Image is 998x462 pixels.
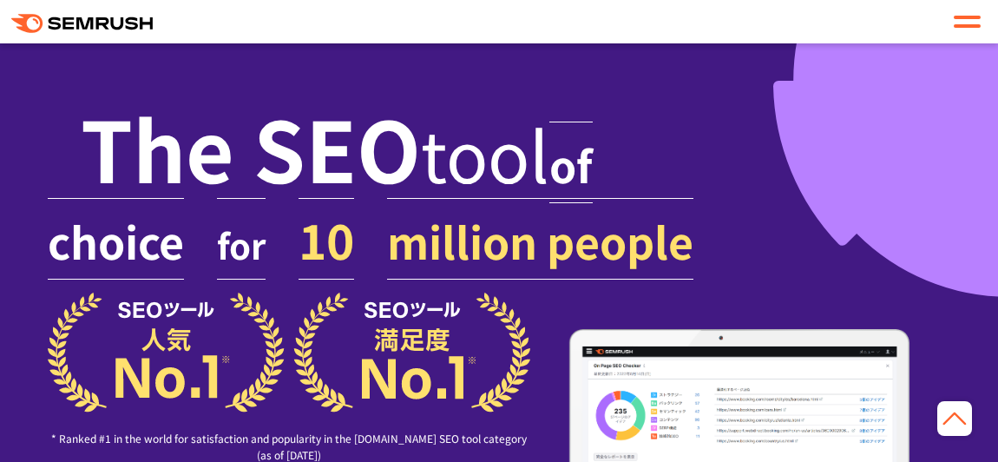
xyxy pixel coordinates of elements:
[421,102,549,203] font: tool
[299,204,354,274] font: 10
[387,209,693,272] font: million people
[51,431,527,462] font: * Ranked #1 in the world for satisfaction and popularity in the [DOMAIN_NAME] SEO tool category (...
[81,87,421,208] font: The SEO
[217,220,266,270] font: for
